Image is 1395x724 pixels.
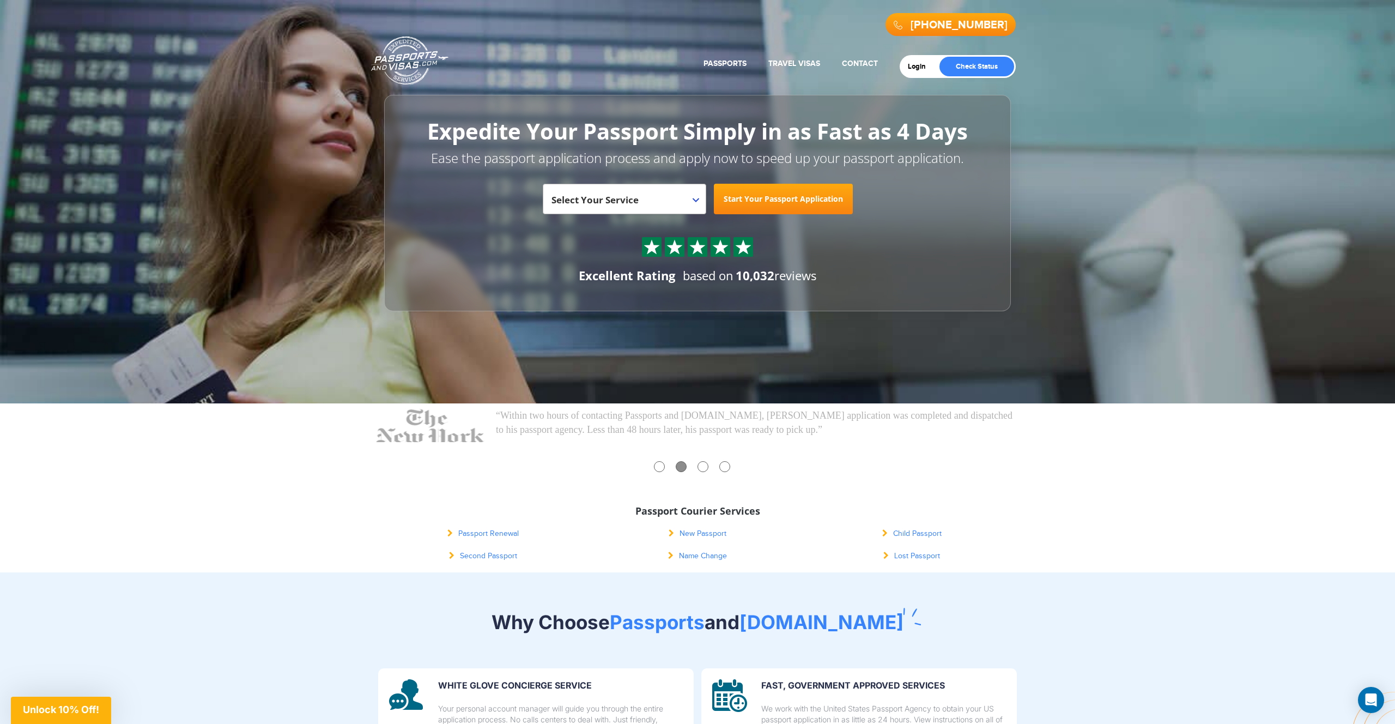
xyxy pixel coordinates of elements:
[496,409,1019,437] p: “Within two hours of contacting Passports and [DOMAIN_NAME], [PERSON_NAME] application was comple...
[551,194,639,206] span: Select Your Service
[449,552,517,560] a: Second Passport
[736,267,774,283] strong: 10,032
[668,552,727,560] a: Name Change
[908,62,933,71] a: Login
[768,59,820,68] a: Travel Visas
[736,267,816,283] span: reviews
[842,59,878,68] a: Contact
[669,529,726,538] a: New Passport
[11,697,111,724] div: Unlock 10% Off!
[739,611,903,633] span: [DOMAIN_NAME]
[939,57,1014,76] a: Check Status
[376,409,485,463] img: NY-Times
[551,188,695,219] span: Select Your Service
[610,611,705,633] span: Passports
[882,529,942,538] a: Child Passport
[712,679,747,712] img: image description
[714,184,853,214] a: Start Your Passport Application
[666,239,683,255] img: Sprite St
[409,119,986,143] h1: Expedite Your Passport Simply in as Fast as 4 Days
[379,611,1016,633] h2: Why Choose and
[447,529,519,538] a: Passport Renewal
[409,149,986,167] p: Ease the passport application process and apply now to speed up your passport application.
[761,679,1006,692] p: FAST, GOVERNMENT APPROVED SERVICES
[735,239,751,255] img: Sprite St
[438,679,683,692] p: WHITE GLOVE CONCIERGE SERVICE
[689,239,706,255] img: Sprite St
[911,19,1008,32] a: [PHONE_NUMBER]
[389,679,423,710] img: image description
[683,267,733,283] span: based on
[1358,687,1384,713] div: Open Intercom Messenger
[579,267,675,284] div: Excellent Rating
[23,704,99,715] span: Unlock 10% Off!
[371,36,448,85] a: Passports & [DOMAIN_NAME]
[543,184,706,214] span: Select Your Service
[384,506,1011,517] h3: Passport Courier Services
[703,59,747,68] a: Passports
[883,552,940,560] a: Lost Passport
[712,239,729,255] img: Sprite St
[644,239,660,255] img: Sprite St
